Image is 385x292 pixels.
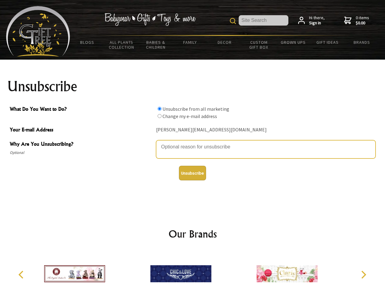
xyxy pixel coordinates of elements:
[10,140,153,149] span: Why Are You Unsubscribing?
[104,13,196,26] img: Babywear - Gifts - Toys & more
[158,114,162,118] input: What Do You Want to Do?
[357,268,370,281] button: Next
[173,36,208,49] a: Family
[15,268,29,281] button: Previous
[12,227,373,241] h2: Our Brands
[162,106,229,112] label: Unsubscribe from all marketing
[298,15,325,26] a: Hi there,Sign in
[10,105,153,114] span: What Do You Want to Do?
[207,36,242,49] a: Decor
[309,20,325,26] strong: Sign in
[309,15,325,26] span: Hi there,
[6,6,70,57] img: Babyware - Gifts - Toys and more...
[242,36,276,54] a: Custom Gift Box
[139,36,173,54] a: Babies & Children
[10,126,153,135] span: Your E-mail Address
[344,15,369,26] a: 0 items$0.00
[356,15,369,26] span: 0 items
[345,36,379,49] a: Brands
[10,149,153,156] span: Optional
[239,15,288,26] input: Site Search
[179,166,206,180] button: Unsubscribe
[7,79,378,94] h1: Unsubscribe
[276,36,310,49] a: Grown Ups
[156,140,376,158] textarea: Why Are You Unsubscribing?
[105,36,139,54] a: All Plants Collection
[162,113,217,119] label: Change my e-mail address
[356,20,369,26] strong: $0.00
[230,18,236,24] img: product search
[310,36,345,49] a: Gift Ideas
[70,36,105,49] a: BLOGS
[158,107,162,111] input: What Do You Want to Do?
[156,125,376,135] div: [PERSON_NAME][EMAIL_ADDRESS][DOMAIN_NAME]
